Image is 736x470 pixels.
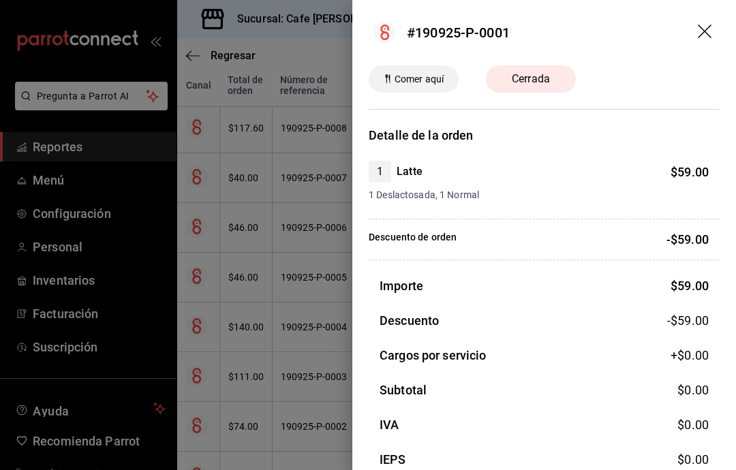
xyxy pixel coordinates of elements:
[698,25,714,41] button: drag
[671,346,709,364] span: +$ 0.00
[407,22,510,43] div: #190925-P-0001
[369,230,457,249] p: Descuento de orden
[397,163,423,180] h4: Latte
[504,71,558,87] span: Cerrada
[380,416,399,434] h3: IVA
[671,279,709,293] span: $ 59.00
[380,450,406,469] h3: IEPS
[380,311,439,330] h3: Descuento
[667,311,709,330] span: -$59.00
[677,383,709,397] span: $ 0.00
[380,277,423,295] h3: Importe
[677,418,709,432] span: $ 0.00
[380,381,427,399] h3: Subtotal
[666,230,709,249] p: -$59.00
[677,452,709,467] span: $ 0.00
[671,165,709,179] span: $ 59.00
[369,188,709,202] span: 1 Deslactosada, 1 Normal
[369,126,720,144] h3: Detalle de la orden
[369,163,391,180] span: 1
[380,346,487,364] h3: Cargos por servicio
[389,72,449,87] span: Comer aquí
